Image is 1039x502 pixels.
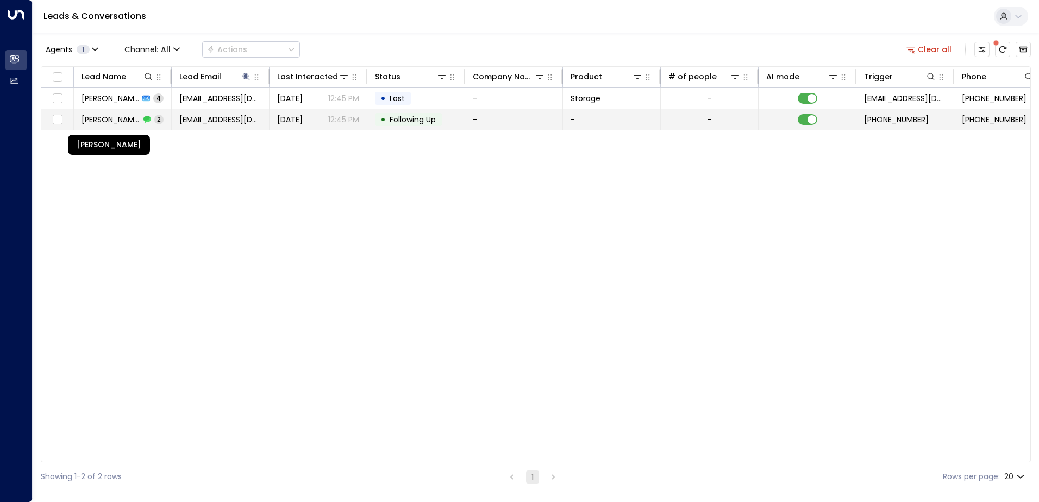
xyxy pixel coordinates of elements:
div: Trigger [864,70,936,83]
button: Agents1 [41,42,102,57]
div: Lead Name [82,70,154,83]
div: # of people [668,70,741,83]
div: Status [375,70,400,83]
span: Lost [390,93,405,104]
div: Lead Name [82,70,126,83]
a: Leads & Conversations [43,10,146,22]
div: Product [571,70,643,83]
button: Clear all [902,42,956,57]
button: Actions [202,41,300,58]
p: 12:45 PM [328,114,359,125]
span: 2 [154,115,164,124]
div: 20 [1004,469,1027,485]
nav: pagination navigation [505,470,560,484]
div: Phone [962,70,986,83]
span: 1 [77,45,90,54]
div: [PERSON_NAME] [68,135,150,155]
div: Last Interacted [277,70,338,83]
td: - [465,109,563,130]
div: Company Name [473,70,545,83]
div: Company Name [473,70,534,83]
div: Status [375,70,447,83]
div: Last Interacted [277,70,349,83]
td: - [465,88,563,109]
button: Customize [974,42,990,57]
div: - [708,114,712,125]
button: Archived Leads [1016,42,1031,57]
span: Aug 19, 2025 [277,93,303,104]
span: Toggle select row [51,113,64,127]
label: Rows per page: [943,471,1000,482]
span: Following Up [390,114,436,125]
div: Lead Email [179,70,221,83]
span: 4 [153,93,164,103]
span: leads@space-station.co.uk [864,93,946,104]
span: +447818463904 [962,114,1027,125]
div: Trigger [864,70,893,83]
div: Phone [962,70,1034,83]
span: Toggle select row [51,92,64,105]
span: Toggle select all [51,71,64,84]
button: page 1 [526,470,539,484]
button: Channel:All [120,42,184,57]
span: mickypat@talktalk.net [179,93,261,104]
div: Actions [207,45,247,54]
td: - [563,109,661,130]
div: AI mode [766,70,799,83]
div: # of people [668,70,717,83]
span: Michael Patterson [82,114,140,125]
span: Agents [46,46,72,53]
div: Showing 1-2 of 2 rows [41,471,122,482]
span: Aug 15, 2025 [277,114,303,125]
span: +447818463904 [962,93,1027,104]
div: Button group with a nested menu [202,41,300,58]
div: Lead Email [179,70,252,83]
span: All [161,45,171,54]
div: Product [571,70,602,83]
div: • [380,110,386,129]
span: Michael Patterson [82,93,139,104]
div: - [708,93,712,104]
div: • [380,89,386,108]
span: There are new threads available. Refresh the grid to view the latest updates. [995,42,1010,57]
div: AI mode [766,70,838,83]
span: +447818463904 [864,114,929,125]
span: mickypat@talktalk.net [179,114,261,125]
p: 12:45 PM [328,93,359,104]
span: Storage [571,93,600,104]
span: Channel: [120,42,184,57]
